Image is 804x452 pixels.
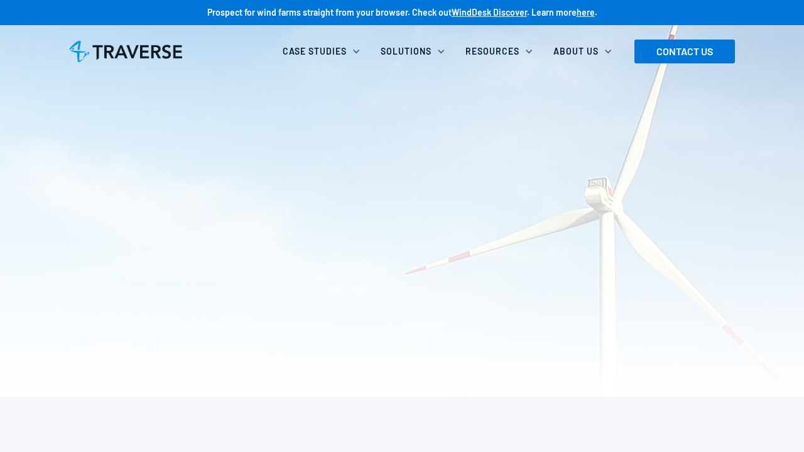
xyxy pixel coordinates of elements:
[373,38,458,65] div: Solutions
[381,45,432,58] div: Solutions
[595,7,597,18] strong: .
[275,38,373,65] div: Case Studies
[527,7,577,18] strong: . Learn more
[283,45,347,58] div: Case Studies
[458,38,546,65] div: Resources
[452,7,527,18] a: WindDesk Discover
[553,45,599,58] div: About Us
[207,7,452,18] strong: Prospect for wind farms straight from your browser. Check out
[465,45,519,58] div: Resources
[577,7,595,18] a: here
[634,40,735,63] a: CONTACT US
[546,38,625,65] div: About Us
